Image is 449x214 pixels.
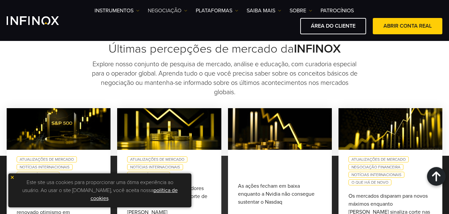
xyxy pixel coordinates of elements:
a: Atualizações de mercado [348,156,409,162]
a: ABRIR CONTA REAL [373,18,442,34]
a: Notícias internacionais [127,164,183,170]
p: Este site usa cookies para proporcionar uma ótima experiência ao usuário. Ao usar o site [DOMAIN_... [12,177,188,204]
a: Notícias internacionais [17,164,73,170]
a: Patrocínios [321,7,354,15]
a: Atualizações de mercado [127,156,187,162]
a: PLATAFORMAS [196,7,238,15]
a: Notícias internacionais [348,172,404,178]
a: ÁREA DO CLIENTE [300,18,366,34]
a: Saiba mais [247,7,281,15]
a: O que há de novo [17,172,60,178]
a: Instrumentos [95,7,139,15]
div: Dow sobe enquanto investidores equilibram esperanças de corte de juros e resultados da [PERSON_NAME] [127,184,211,208]
strong: INFINOX [294,42,341,56]
a: INFINOX Logo [7,16,75,25]
a: O que há de novo [348,179,391,185]
img: yellow close icon [10,175,15,180]
a: O que há de novo [127,172,170,178]
p: Explore nosso conjunto de pesquisa de mercado, análise e educação, com curadoria especial para o ... [91,60,359,97]
div: S&P 500 atinge recorde de fechamento enquanto [PERSON_NAME] alimenta renovado otimismo em [GEOGRA... [17,184,101,208]
a: Atualizações de mercado [17,156,77,162]
h2: Últimas percepções de mercado da [7,42,442,56]
a: SOBRE [290,7,312,15]
div: As ações fecham em baixa enquanto a Nvidia não consegue sustentar o Nasdaq [238,182,322,206]
a: NEGOCIAÇÃO [148,7,187,15]
a: Negociação financeira [348,164,403,170]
